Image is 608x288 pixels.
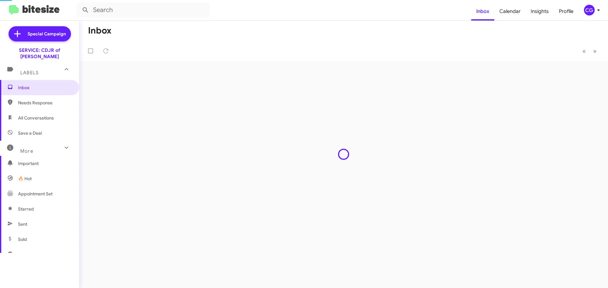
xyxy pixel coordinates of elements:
button: Previous [579,45,590,58]
h1: Inbox [88,26,111,36]
span: All Conversations [18,115,54,121]
span: Sent [18,221,27,227]
span: More [20,148,33,154]
a: Profile [554,2,579,21]
button: CG [579,5,601,15]
span: Appointment Set [18,191,53,197]
a: Special Campaign [9,26,71,41]
span: Starred [18,206,34,212]
span: » [593,47,597,55]
span: Save a Deal [18,130,42,136]
span: Important [18,160,72,167]
a: Inbox [471,2,494,21]
a: Insights [526,2,554,21]
span: 🔥 Hot [18,175,32,182]
input: Search [77,3,210,18]
a: Calendar [494,2,526,21]
button: Next [589,45,600,58]
nav: Page navigation example [579,45,600,58]
span: Labels [20,70,39,76]
span: Special Campaign [28,31,66,37]
span: Needs Response [18,100,72,106]
div: CG [584,5,595,15]
span: « [582,47,586,55]
span: Inbox [18,84,72,91]
span: Sold Responded [18,251,52,258]
span: Sold [18,236,27,242]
